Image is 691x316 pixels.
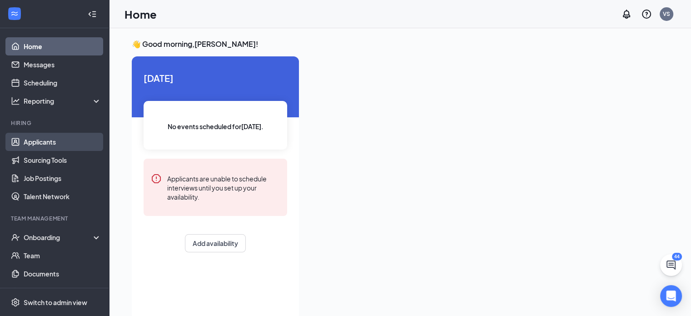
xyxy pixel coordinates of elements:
button: ChatActive [660,254,682,276]
a: Surveys [24,283,101,301]
a: Job Postings [24,169,101,187]
div: Hiring [11,119,99,127]
a: Applicants [24,133,101,151]
div: Onboarding [24,233,94,242]
div: Reporting [24,96,102,105]
a: Documents [24,265,101,283]
div: 44 [672,253,682,261]
a: Sourcing Tools [24,151,101,169]
a: Scheduling [24,74,101,92]
h1: Home [124,6,157,22]
svg: QuestionInfo [641,9,652,20]
a: Talent Network [24,187,101,206]
div: Open Intercom Messenger [660,285,682,307]
span: No events scheduled for [DATE] . [168,121,263,131]
svg: ChatActive [666,260,676,271]
div: VS [663,10,670,18]
a: Team [24,246,101,265]
svg: Settings [11,298,20,307]
a: Home [24,37,101,55]
div: Applicants are unable to schedule interviews until you set up your availability. [167,173,280,201]
a: Messages [24,55,101,74]
div: Switch to admin view [24,298,87,307]
svg: Error [151,173,162,184]
svg: Collapse [88,10,97,19]
button: Add availability [185,234,246,252]
span: [DATE] [144,71,287,85]
svg: Analysis [11,96,20,105]
svg: UserCheck [11,233,20,242]
h3: 👋 Good morning, [PERSON_NAME] ! [132,39,668,49]
svg: Notifications [621,9,632,20]
div: Team Management [11,215,99,222]
svg: WorkstreamLogo [10,9,19,18]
